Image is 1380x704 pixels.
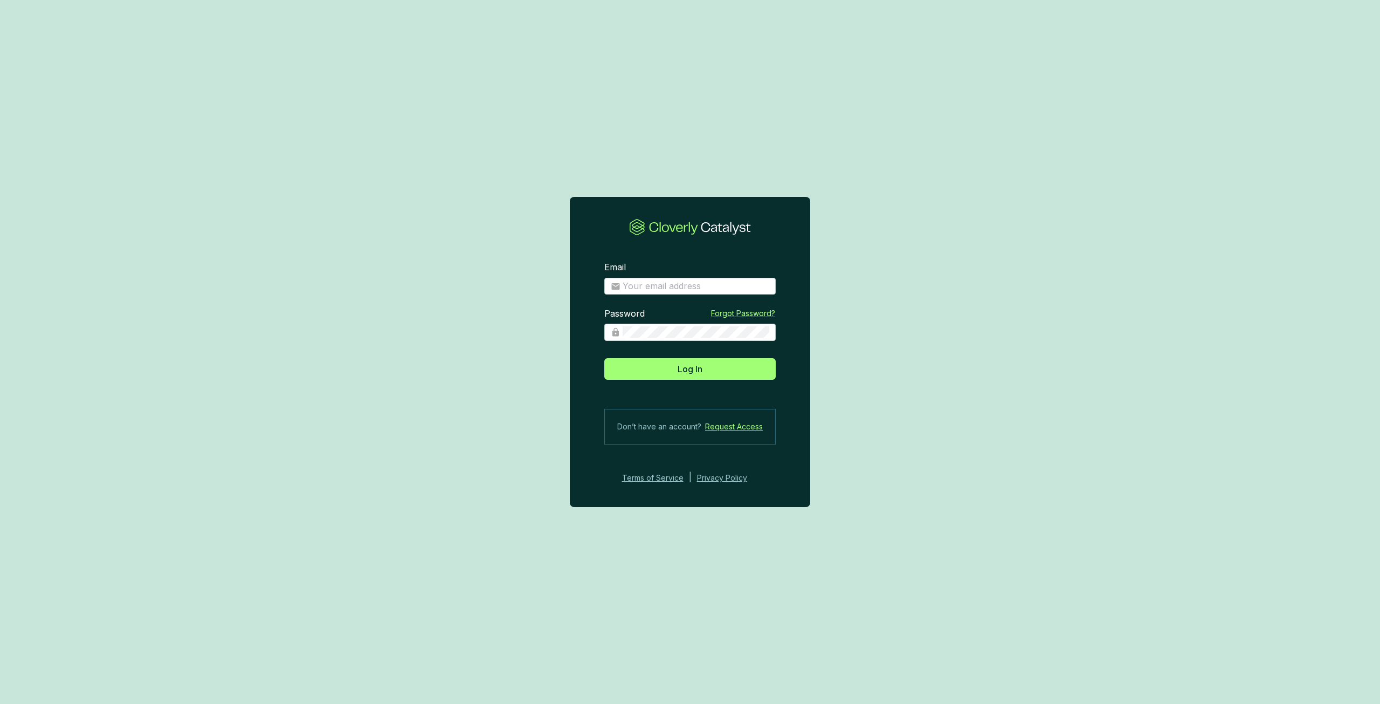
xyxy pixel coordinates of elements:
[623,281,769,292] input: Email
[604,308,645,320] label: Password
[617,420,701,433] span: Don’t have an account?
[623,326,769,338] input: Password
[604,262,626,274] label: Email
[711,308,775,319] a: Forgot Password?
[689,471,692,484] div: |
[705,420,763,433] a: Request Access
[604,358,776,380] button: Log In
[619,471,684,484] a: Terms of Service
[678,363,702,375] span: Log In
[697,471,762,484] a: Privacy Policy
